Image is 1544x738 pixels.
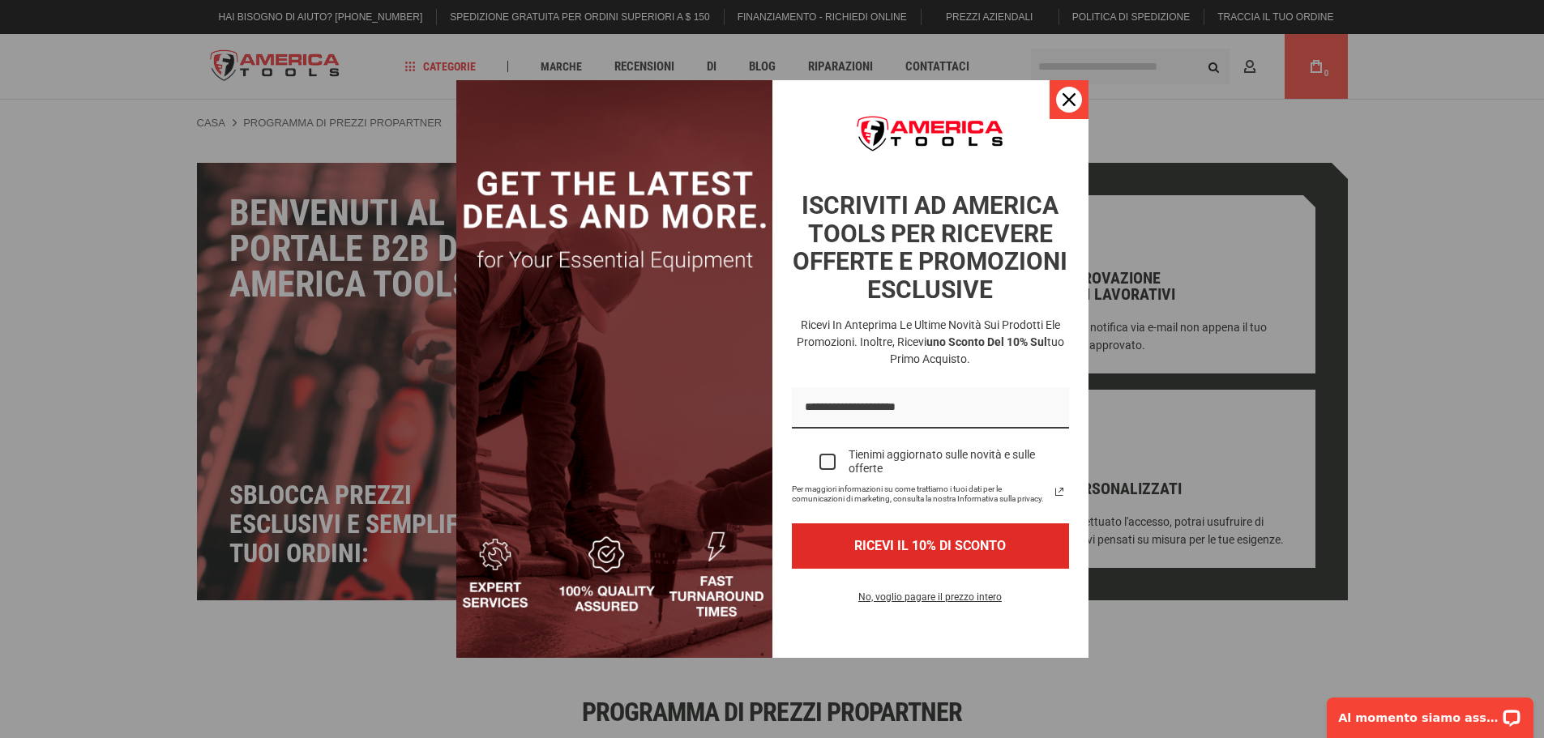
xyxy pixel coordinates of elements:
iframe: Widget di chat LiveChat [1316,687,1544,738]
svg: icona di chiusura [1063,93,1076,106]
font: ISCRIVITI AD AMERICA TOOLS PER RICEVERE OFFERTE E PROMOZIONI ESCLUSIVE [793,191,1067,304]
font: Ricevi in ​​anteprima le ultime novità sui prodotti e [801,318,1052,331]
font: No, voglio pagare il prezzo intero [858,591,1002,603]
button: Apri il widget della chat LiveChat [186,21,206,41]
font: RICEVI IL 10% DI SCONTO [854,538,1006,553]
button: Vicino [1050,80,1088,119]
font: Tienimi aggiornato sulle novità e sulle offerte [849,448,1035,475]
svg: icona di collegamento [1050,482,1069,501]
input: Campo email [792,387,1069,429]
font: uno sconto del 10% sul [926,335,1047,348]
a: Leggi la nostra Informativa sulla privacy [1050,482,1069,501]
font: Al momento siamo assenti. Tornate a trovarci più tardi! [23,24,388,37]
button: No, voglio pagare il prezzo intero [845,588,1015,616]
button: RICEVI IL 10% DI SCONTO [792,523,1069,568]
font: Per maggiori informazioni su come trattiamo i tuoi dati per le comunicazioni di marketing, consul... [792,484,1044,503]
